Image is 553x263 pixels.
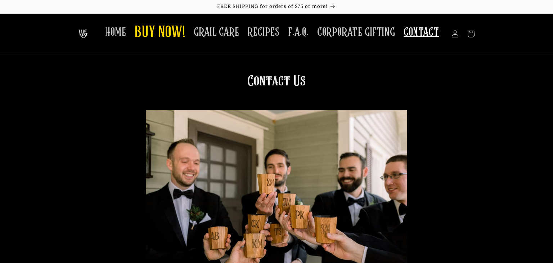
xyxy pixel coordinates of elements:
[404,25,439,39] span: CONTACT
[78,30,87,38] img: The Whiskey Grail
[313,21,399,44] a: CORPORATE GIFTING
[243,21,284,44] a: RECIPES
[130,19,189,47] a: BUY NOW!
[101,21,130,44] a: HOME
[248,25,279,39] span: RECIPES
[194,25,239,39] span: GRAIL CARE
[7,4,546,10] p: FREE SHIPPING for orders of $75 or more!
[135,23,185,43] span: BUY NOW!
[288,25,309,39] span: F.A.Q.
[189,21,243,44] a: GRAIL CARE
[105,25,126,39] span: HOME
[317,25,395,39] span: CORPORATE GIFTING
[284,21,313,44] a: F.A.Q.
[399,21,443,44] a: CONTACT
